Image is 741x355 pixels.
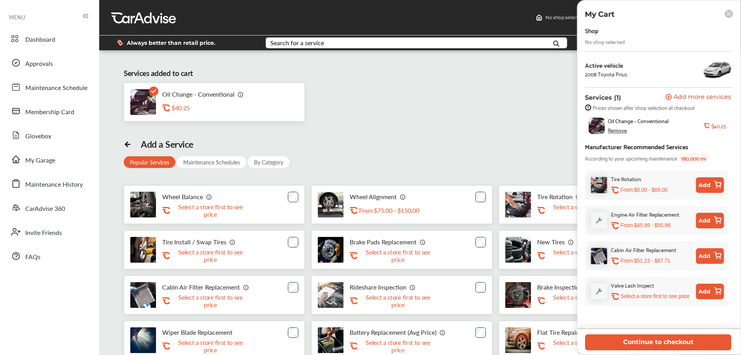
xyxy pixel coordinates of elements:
div: By Category [248,156,289,168]
p: From $45.99 - $55.98 [620,222,670,229]
img: cabin-air-filter-replacement-thumb.jpg [130,282,156,308]
a: CarAdvise 360 [7,198,91,218]
p: Select a store first to see price [547,203,624,218]
p: Flat Tire Repair [537,329,578,336]
span: 180,000 mi [679,154,709,162]
span: Prices shown after shop selection at checkout [593,104,695,111]
button: Add [696,248,724,264]
div: Maintenance Schedules [177,156,246,168]
p: Wheel Balance [162,193,203,200]
span: According to your upcoming maintenance [585,154,677,162]
img: info_icon_vector.svg [238,91,244,97]
img: brake-inspection-thumb.jpg [505,282,531,308]
div: Engine Air Filter Replacement [611,210,680,219]
p: From $75.00 - $150.00 [359,207,419,214]
span: Maintenance Schedule [25,83,88,93]
p: Wheel Alignment [350,193,397,200]
img: brake-pads-replacement-thumb.jpg [318,237,343,263]
div: 2008 Toyota Prius [585,71,627,77]
img: info_icon_vector.svg [576,194,582,200]
b: $40.25 [711,123,726,129]
div: Tire Rotation [611,174,641,183]
p: New Tires [537,238,565,245]
div: Manufacturer Recommended Services [585,141,688,152]
button: Add [696,284,724,299]
div: Add a Service [141,139,193,150]
span: Maintenance History [25,180,83,190]
img: default_wrench_icon.d1a43860.svg [591,212,607,228]
p: Select a store first to see price [172,248,249,263]
a: FAQs [7,246,91,266]
span: Membership Card [25,107,74,117]
img: info_icon_vector.svg [243,284,249,290]
button: Add more services [666,94,731,101]
p: Select a store first to see price [547,293,624,308]
p: Tire Install / Swap Tires [162,238,226,245]
p: Oil Change - Conventional [162,90,235,98]
img: info_icon_vector.svg [410,284,416,290]
p: From $0.00 - $69.00 [620,186,667,194]
p: Battery Replacement (Avg Price) [350,329,436,336]
div: Active vehicle [585,62,627,69]
span: Oil Change - Conventional [608,118,669,124]
img: info-strock.ef5ea3fe.svg [585,104,591,111]
img: oil-change-thumb.jpg [589,118,605,134]
img: flat-tire-repair-thumb.jpg [505,327,531,353]
div: Services added to cart [124,68,193,79]
a: Maintenance Schedule [7,77,91,97]
div: Remove [608,127,627,133]
img: info_icon_vector.svg [400,194,406,200]
span: Dashboard [25,35,55,45]
a: Membership Card [7,101,91,121]
img: thumb_Wipers.jpg [130,327,156,353]
span: CarAdvise 360 [25,204,65,214]
p: Brake Pads Replacement [350,238,417,245]
p: Brake Inspection [537,283,583,291]
p: Tire Rotation [537,193,573,200]
p: Select a store first to see price [172,339,249,353]
p: Select a store first to see price [172,293,249,308]
span: MENU [9,14,25,20]
img: info_icon_vector.svg [206,194,212,200]
a: Add more services [666,94,733,101]
span: Always better than retail price. [127,40,215,46]
p: Services (1) [585,94,621,101]
p: Select a store first to see price [547,339,624,353]
span: Approvals [25,59,53,69]
div: Valve Lash Inspect [611,281,654,290]
img: battery-replacement-thumb.jpg [318,327,343,353]
img: tire-install-swap-tires-thumb.jpg [130,237,156,263]
span: Add more services [674,94,731,101]
a: Invite Friends [7,222,91,242]
p: Select a store first to see price [359,339,437,353]
img: new-tires-thumb.jpg [505,237,531,263]
img: oil-change-thumb.jpg [130,89,156,115]
button: Add [696,213,724,228]
a: Approvals [7,53,91,73]
p: My Cart [585,10,615,19]
div: Popular Services [124,156,175,168]
img: rideshare-visual-inspection-thumb.jpg [318,282,343,308]
span: No shop selected [545,14,584,21]
img: tire-rotation-thumb.jpg [505,192,531,217]
a: Dashboard [7,28,91,49]
p: Select a store first to see price [172,203,249,218]
img: header-home-logo.8d720a4f.svg [536,14,542,21]
p: Cabin Air Filter Replacement [162,283,240,291]
img: info_icon_vector.svg [440,329,446,336]
img: default_wrench_icon.d1a43860.svg [591,283,607,299]
span: My Garage [25,155,55,166]
div: No shop selected [585,39,625,45]
p: Wiper Blade Replacement [162,329,233,336]
p: From $51.23 - $87.71 [620,257,670,265]
button: Continue to checkout [585,334,731,350]
span: Invite Friends [25,228,62,238]
img: 4637_st0640_046.jpg [702,58,733,81]
p: Rideshare Inspection [350,283,406,291]
img: tire-rotation-thumb.jpg [591,177,607,193]
a: My Garage [7,149,91,170]
div: Shop [585,25,599,35]
div: Cabin Air Filter Replacement [611,245,676,254]
p: Select a store first to see price [359,293,437,308]
img: tire-wheel-balance-thumb.jpg [130,192,156,217]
